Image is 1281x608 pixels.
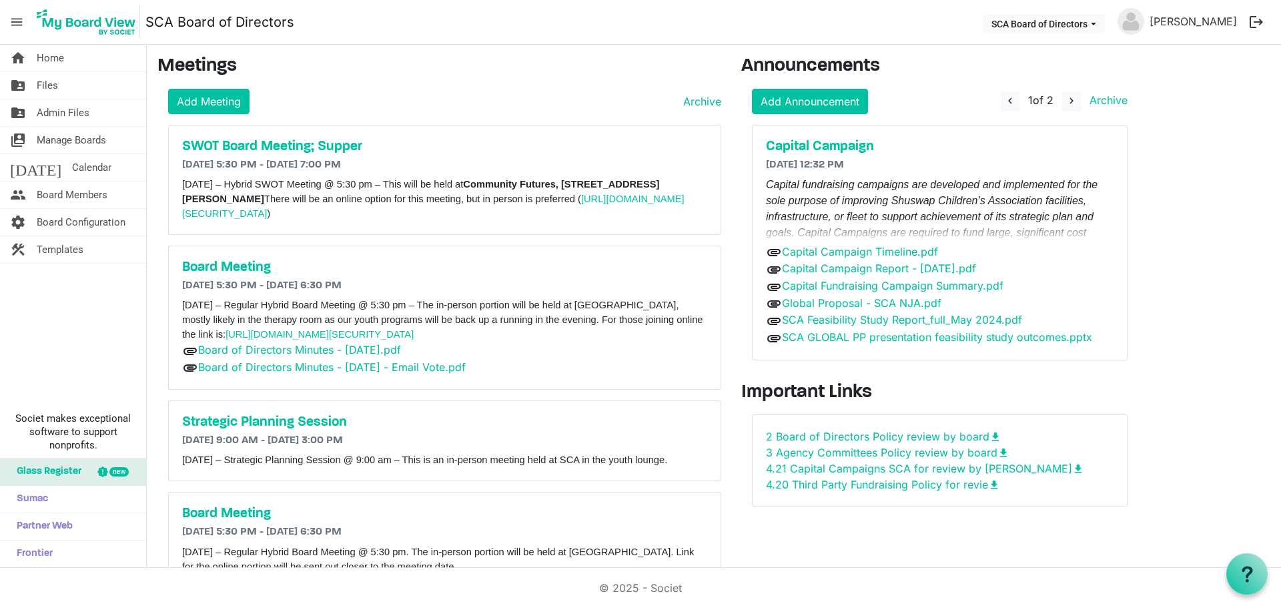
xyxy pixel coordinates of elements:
[678,93,721,109] a: Archive
[182,280,707,292] h6: [DATE] 5:30 PM - [DATE] 6:30 PM
[766,446,1009,459] a: 3 Agency Committees Policy review by boarddownload
[1004,95,1016,107] span: navigate_before
[10,236,26,263] span: construction
[6,412,140,452] span: Societ makes exceptional software to support nonprofits.
[37,99,89,126] span: Admin Files
[782,296,941,310] a: Global Proposal - SCA NJA.pdf
[766,296,782,312] span: attachment
[766,430,1001,443] a: 2 Board of Directors Policy review by boarddownload
[741,55,1138,78] h3: Announcements
[989,431,1001,443] span: download
[182,526,707,539] h6: [DATE] 5:30 PM - [DATE] 6:30 PM
[599,581,682,595] a: © 2025 - Societ
[782,279,1003,292] a: Capital Fundraising Campaign Summary.pdf
[766,262,782,278] span: attachment
[10,182,26,208] span: people
[741,382,1138,404] h3: Important Links
[782,245,938,258] a: Capital Campaign Timeline.pdf
[182,360,198,376] span: attachment
[10,99,26,126] span: folder_shared
[145,9,294,35] a: SCA Board of Directors
[1065,95,1078,107] span: navigate_next
[33,5,145,39] a: My Board View Logo
[10,459,81,485] span: Glass Register
[1084,93,1128,107] a: Archive
[37,209,125,236] span: Board Configuration
[1118,8,1144,35] img: no-profile-picture.svg
[988,479,1000,491] span: download
[1062,91,1081,111] button: navigate_next
[10,45,26,71] span: home
[1001,91,1019,111] button: navigate_before
[182,179,659,204] b: Community Futures, [STREET_ADDRESS][PERSON_NAME]
[182,414,707,430] a: Strategic Planning Session
[182,545,707,574] p: [DATE] – Regular Hybrid Board Meeting @ 5:30 pm. The in-person portion will be held at [GEOGRAPHI...
[37,127,106,154] span: Manage Boards
[766,139,1114,155] a: Capital Campaign
[182,159,707,172] h6: [DATE] 5:30 PM - [DATE] 7:00 PM
[10,486,48,513] span: Sumac
[766,279,782,295] span: attachment
[766,179,1104,318] span: Capital fundraising campaigns are developed and implemented for the sole purpose of improving Shu...
[72,154,111,181] span: Calendar
[10,72,26,99] span: folder_shared
[10,541,53,567] span: Frontier
[983,14,1105,33] button: SCA Board of Directors dropdownbutton
[766,478,1000,491] a: 4.20 Third Party Fundraising Policy for reviedownload
[198,360,466,374] a: Board of Directors Minutes - [DATE] - Email Vote.pdf
[782,262,976,275] a: Capital Campaign Report - [DATE].pdf
[182,506,707,522] a: Board Meeting
[10,209,26,236] span: settings
[182,139,707,155] a: SWOT Board Meeting; Supper
[198,343,401,356] a: Board of Directors Minutes - [DATE].pdf
[10,513,73,540] span: Partner Web
[4,9,29,35] span: menu
[37,236,83,263] span: Templates
[37,45,64,71] span: Home
[997,447,1009,459] span: download
[10,154,61,181] span: [DATE]
[157,55,721,78] h3: Meetings
[182,452,707,467] p: [DATE] – Strategic Planning Session @ 9:00 am – This is an in-person meeting held at SCA in the y...
[766,462,1084,475] a: 4.21 Capital Campaigns SCA for review by [PERSON_NAME]download
[766,160,844,170] span: [DATE] 12:32 PM
[1144,8,1242,35] a: [PERSON_NAME]
[37,72,58,99] span: Files
[1072,463,1084,475] span: download
[1242,8,1270,36] button: logout
[182,194,685,219] a: [URL][DOMAIN_NAME][SECURITY_DATA]
[766,313,782,329] span: attachment
[182,260,707,276] a: Board Meeting
[37,182,107,208] span: Board Members
[182,298,707,342] p: [DATE] – Regular Hybrid Board Meeting @ 5:30 pm – The in-person portion will be held at [GEOGRAPH...
[752,89,868,114] a: Add Announcement
[33,5,140,39] img: My Board View Logo
[109,467,129,477] div: new
[182,177,707,221] p: [DATE] – Hybrid SWOT Meeting @ 5:30 pm – This will be held at There will be an online option for ...
[168,89,250,114] a: Add Meeting
[10,127,26,154] span: switch_account
[1028,93,1053,107] span: of 2
[1028,93,1033,107] span: 1
[766,330,782,346] span: attachment
[182,434,707,447] h6: [DATE] 9:00 AM - [DATE] 3:00 PM
[226,329,414,340] a: [URL][DOMAIN_NAME][SECURITY_DATA]
[782,313,1022,326] a: SCA Feasibility Study Report_full_May 2024.pdf
[182,343,198,359] span: attachment
[782,330,1092,344] a: SCA GLOBAL PP presentation feasibility study outcomes.pptx
[766,244,782,260] span: attachment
